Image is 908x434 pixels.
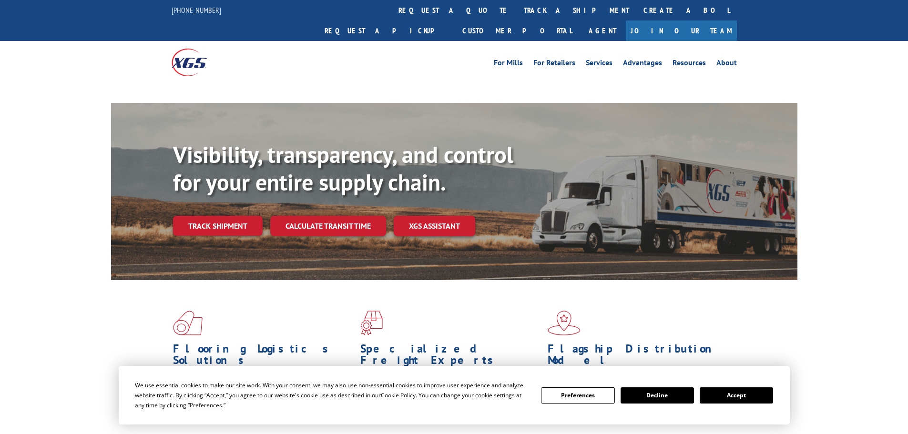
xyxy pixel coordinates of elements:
[541,387,614,404] button: Preferences
[621,387,694,404] button: Decline
[623,59,662,70] a: Advantages
[173,311,203,335] img: xgs-icon-total-supply-chain-intelligence-red
[548,343,728,371] h1: Flagship Distribution Model
[394,216,475,236] a: XGS ASSISTANT
[173,216,263,236] a: Track shipment
[360,343,541,371] h1: Specialized Freight Experts
[455,20,579,41] a: Customer Portal
[173,343,353,371] h1: Flooring Logistics Solutions
[172,5,221,15] a: [PHONE_NUMBER]
[700,387,773,404] button: Accept
[548,311,581,335] img: xgs-icon-flagship-distribution-model-red
[586,59,612,70] a: Services
[190,401,222,409] span: Preferences
[626,20,737,41] a: Join Our Team
[494,59,523,70] a: For Mills
[579,20,626,41] a: Agent
[360,311,383,335] img: xgs-icon-focused-on-flooring-red
[673,59,706,70] a: Resources
[270,216,386,236] a: Calculate transit time
[135,380,530,410] div: We use essential cookies to make our site work. With your consent, we may also use non-essential ...
[716,59,737,70] a: About
[381,391,416,399] span: Cookie Policy
[119,366,790,424] div: Cookie Consent Prompt
[173,140,513,197] b: Visibility, transparency, and control for your entire supply chain.
[317,20,455,41] a: Request a pickup
[533,59,575,70] a: For Retailers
